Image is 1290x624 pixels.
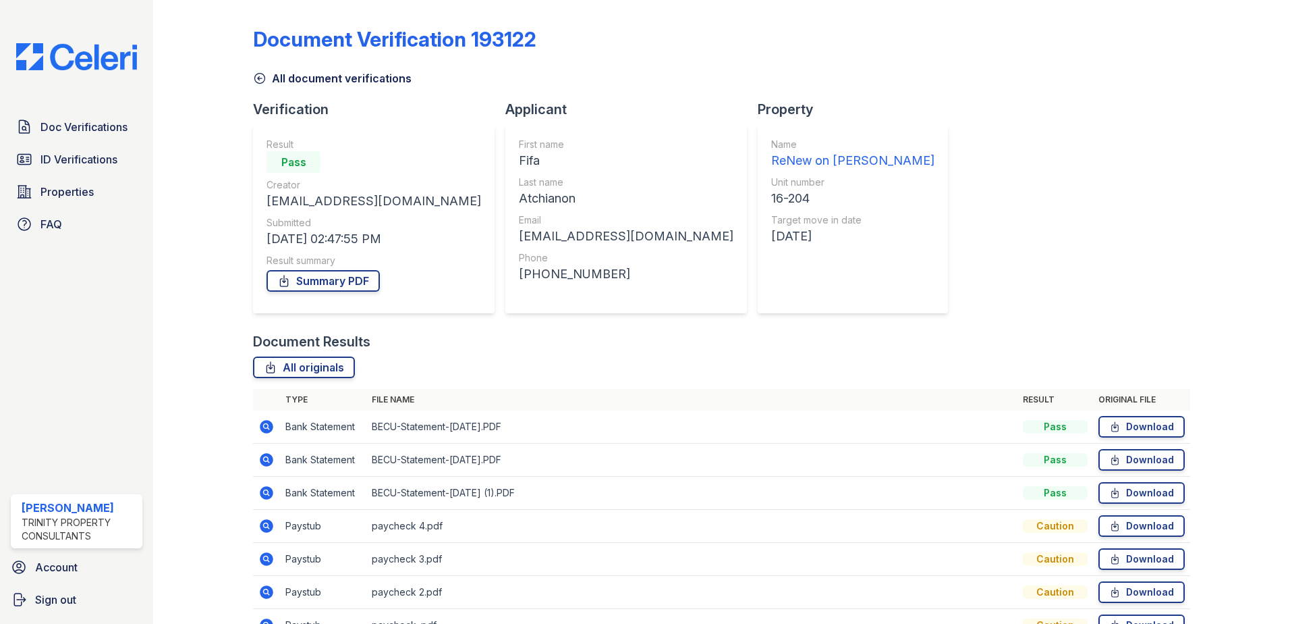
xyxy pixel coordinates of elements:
[40,119,128,135] span: Doc Verifications
[519,251,733,265] div: Phone
[1023,420,1088,434] div: Pass
[280,576,366,609] td: Paystub
[11,178,142,205] a: Properties
[40,151,117,167] span: ID Verifications
[519,265,733,284] div: [PHONE_NUMBER]
[267,151,320,173] div: Pass
[280,411,366,444] td: Bank Statement
[35,559,78,575] span: Account
[366,477,1017,510] td: BECU-Statement-[DATE] (1).PDF
[267,192,481,211] div: [EMAIL_ADDRESS][DOMAIN_NAME]
[1098,515,1185,537] a: Download
[1023,552,1088,566] div: Caution
[366,543,1017,576] td: paycheck 3.pdf
[1023,486,1088,500] div: Pass
[758,100,959,119] div: Property
[267,216,481,230] div: Submitted
[267,178,481,192] div: Creator
[366,444,1017,477] td: BECU-Statement-[DATE].PDF
[5,586,148,613] a: Sign out
[280,543,366,576] td: Paystub
[771,151,934,170] div: ReNew on [PERSON_NAME]
[1023,519,1088,533] div: Caution
[280,444,366,477] td: Bank Statement
[22,516,137,543] div: Trinity Property Consultants
[519,176,733,189] div: Last name
[253,70,412,86] a: All document verifications
[366,510,1017,543] td: paycheck 4.pdf
[1017,389,1093,411] th: Result
[505,100,758,119] div: Applicant
[1098,581,1185,603] a: Download
[771,176,934,189] div: Unit number
[22,500,137,516] div: [PERSON_NAME]
[11,146,142,173] a: ID Verifications
[280,477,366,510] td: Bank Statement
[40,216,62,232] span: FAQ
[1098,548,1185,570] a: Download
[253,357,355,378] a: All originals
[366,389,1017,411] th: File name
[40,184,94,200] span: Properties
[519,151,733,170] div: Fifa
[1098,416,1185,438] a: Download
[267,254,481,267] div: Result summary
[771,213,934,227] div: Target move in date
[253,27,536,51] div: Document Verification 193122
[5,554,148,581] a: Account
[519,227,733,246] div: [EMAIL_ADDRESS][DOMAIN_NAME]
[280,510,366,543] td: Paystub
[11,113,142,140] a: Doc Verifications
[1098,449,1185,471] a: Download
[267,230,481,249] div: [DATE] 02:47:55 PM
[519,138,733,151] div: First name
[35,592,76,608] span: Sign out
[253,332,370,351] div: Document Results
[366,576,1017,609] td: paycheck 2.pdf
[11,211,142,238] a: FAQ
[771,138,934,151] div: Name
[771,227,934,246] div: [DATE]
[1023,586,1088,599] div: Caution
[5,43,148,70] img: CE_Logo_Blue-a8612792a0a2168367f1c8372b55b34899dd931a85d93a1a3d3e32e68fde9ad4.png
[1093,389,1190,411] th: Original file
[253,100,505,119] div: Verification
[267,270,380,292] a: Summary PDF
[366,411,1017,444] td: BECU-Statement-[DATE].PDF
[519,213,733,227] div: Email
[1023,453,1088,467] div: Pass
[1098,482,1185,504] a: Download
[280,389,366,411] th: Type
[771,138,934,170] a: Name ReNew on [PERSON_NAME]
[771,189,934,208] div: 16-204
[519,189,733,208] div: Atchianon
[267,138,481,151] div: Result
